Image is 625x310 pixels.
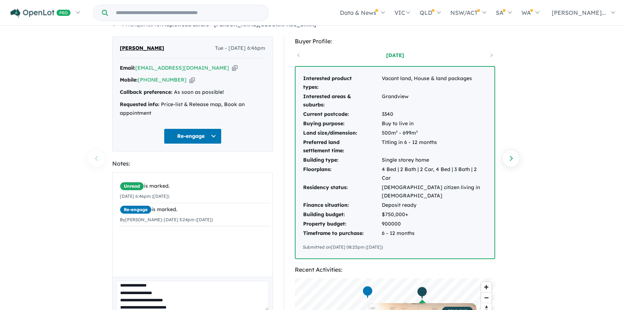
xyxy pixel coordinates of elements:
[303,244,487,251] div: Submitted on [DATE] 08:25pm ([DATE])
[120,88,265,97] div: As soon as possible!
[381,110,487,119] td: 3340
[381,183,487,201] td: [DEMOGRAPHIC_DATA] citizen living in [DEMOGRAPHIC_DATA]
[303,210,381,219] td: Building budget:
[381,210,487,219] td: $750,000+
[109,5,267,21] input: Try estate name, suburb, builder or developer
[381,156,487,165] td: Single storey home
[295,265,495,275] div: Recent Activities:
[120,44,164,53] span: [PERSON_NAME]
[381,128,487,138] td: 500m² - 699m²
[120,65,135,71] strong: Email:
[303,92,381,110] td: Interested areas & suburbs:
[120,89,172,95] strong: Callback preference:
[232,64,237,72] button: Copy
[189,76,195,84] button: Copy
[303,183,381,201] td: Residency status:
[120,101,159,108] strong: Requested info:
[381,119,487,128] td: Buy to live in
[303,74,381,92] td: Interested product types:
[303,201,381,210] td: Finance situation:
[112,159,273,169] div: Notes:
[552,9,606,16] span: [PERSON_NAME]...
[164,128,222,144] button: Re-engage
[381,165,487,183] td: 4 Bed | 2 Bath | 2 Car, 4 Bed | 3 Bath | 2 Car
[120,100,265,118] div: Price-list & Release map, Book an appointment
[481,292,491,303] button: Zoom out
[120,205,270,214] div: is marked.
[381,92,487,110] td: Grandview
[481,293,491,303] span: Zoom out
[120,205,152,214] span: Re-engage
[120,182,144,191] span: Unread
[10,9,71,18] img: Openlot PRO Logo White
[381,201,487,210] td: Deposit ready
[303,165,381,183] td: Floorplans:
[120,193,169,199] small: [DATE] 6:46pm ([DATE])
[303,128,381,138] td: Land size/dimension:
[120,217,213,222] small: By [PERSON_NAME] - [DATE] 3:24pm ([DATE])
[303,138,381,156] td: Preferred land settlement time:
[303,219,381,229] td: Property budget:
[135,65,229,71] a: [EMAIL_ADDRESS][DOMAIN_NAME]
[381,74,487,92] td: Vacant land, House & land packages
[138,77,187,83] a: [PHONE_NUMBER]
[481,282,491,292] button: Zoom in
[120,182,270,191] div: is marked.
[381,229,487,238] td: 6 - 12 months
[215,44,265,53] span: Tue - [DATE] 6:46pm
[364,52,425,59] a: [DATE]
[417,286,428,300] div: Map marker
[362,285,373,299] div: Map marker
[303,229,381,238] td: Timeframe to purchase:
[381,219,487,229] td: 900000
[120,77,138,83] strong: Mobile:
[303,119,381,128] td: Buying purpose:
[303,110,381,119] td: Current postcode:
[295,36,495,46] div: Buyer Profile:
[303,156,381,165] td: Building type:
[381,138,487,156] td: Titling in 6 - 12 months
